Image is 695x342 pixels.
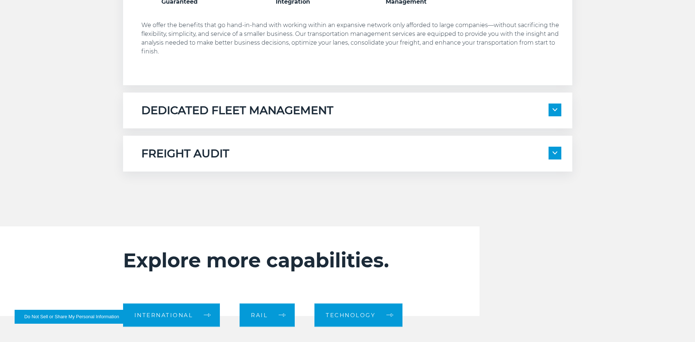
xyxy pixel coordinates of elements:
[123,248,436,273] h2: Explore more capabilities.
[240,303,295,327] a: Rail arrow arrow
[141,21,561,56] p: We offer the benefits that go hand-in-hand with working within an expansive network only afforded...
[134,312,193,318] span: International
[141,147,229,161] h5: FREIGHT AUDIT
[141,104,333,117] h5: DEDICATED FLEET MANAGEMENT
[553,151,557,154] img: arrow
[15,310,129,324] button: Do Not Sell or Share My Personal Information
[123,303,220,327] a: International arrow arrow
[314,303,402,327] a: Technology arrow arrow
[553,108,557,111] img: arrow
[326,312,375,318] span: Technology
[251,312,268,318] span: Rail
